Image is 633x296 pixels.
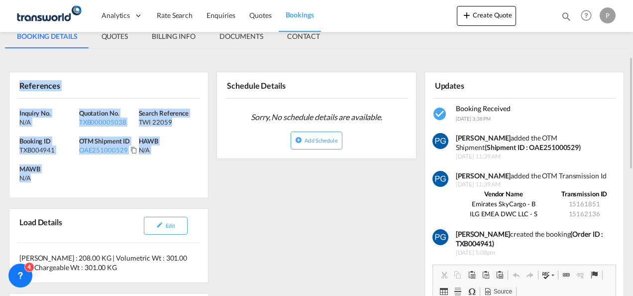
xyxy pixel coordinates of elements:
a: Paste from Word [493,269,507,282]
div: N/A [139,146,199,154]
strong: [PERSON_NAME] [456,134,511,142]
span: [DATE] 3:38 PM [456,116,491,122]
button: icon-plus 400-fgCreate Quote [457,6,516,26]
div: icon-magnify [561,11,572,26]
md-tab-item: BOOKING DETAILS [5,24,90,48]
div: [PERSON_NAME] : 208.00 KG | Volumetric Wt : 301.00 KG | Chargeable Wt : 301.00 KG [9,243,208,283]
span: Booking Received [456,104,511,113]
md-icon: icon-magnify [561,11,572,22]
strong: Vendor Name [484,190,523,198]
span: Sorry, No schedule details are available. [247,108,386,127]
div: P [600,7,616,23]
body: Editor, editor8 [10,10,173,20]
img: f753ae806dec11f0841701cdfdf085c0.png [15,4,82,27]
md-icon: icon-checkbox-marked-circle [432,106,448,122]
span: [DATE] 5:08pm [456,249,617,257]
span: Add Schedule [305,137,337,144]
div: added the OTM Transmission Id [456,171,617,181]
md-icon: icon-plus 400-fg [461,9,473,21]
div: created the booking [456,229,617,249]
md-tab-item: DOCUMENTS [208,24,275,48]
md-tab-item: CONTACT [275,24,332,48]
span: OTM Shipment ID [79,137,130,145]
md-tab-item: QUOTES [90,24,140,48]
span: Inquiry No. [19,109,51,117]
a: Unlink [573,269,587,282]
span: Quotes [249,11,271,19]
span: Analytics [102,10,130,20]
button: icon-pencilEdit [144,217,188,235]
span: Rate Search [157,11,193,19]
span: Booking ID [19,137,51,145]
img: vm11kgAAAAZJREFUAwCWHwimzl+9jgAAAABJRU5ErkJggg== [432,133,448,149]
div: Updates [432,76,523,94]
td: Emirates SkyCargo - B [456,199,552,209]
div: TXB000005038 [79,118,136,127]
a: Cut (Ctrl+X) [437,269,451,282]
strong: Transmission ID [561,190,608,198]
span: Help [578,7,595,24]
td: 15161851 [551,199,617,209]
td: 15162136 [551,209,617,219]
a: Undo (Ctrl+Z) [509,269,523,282]
a: Redo (Ctrl+Y) [523,269,537,282]
md-icon: icon-pencil [156,221,163,228]
a: Spell Check As You Type [539,269,557,282]
span: [DATE] 11:39 AM [456,152,617,161]
span: Quotation No. [79,109,119,117]
strong: (Shipment ID : OAE251000529) [485,143,581,151]
span: HAWB [139,137,159,145]
md-icon: icon-plus-circle [295,137,302,144]
img: vm11kgAAAAZJREFUAwCWHwimzl+9jgAAAABJRU5ErkJggg== [432,229,448,245]
md-pagination-wrapper: Use the left and right arrow keys to navigate between tabs [5,24,332,48]
td: ILG EMEA DWC LLC - S [456,209,552,219]
div: Load Details [17,213,66,239]
span: Source [492,288,512,296]
a: Link (Ctrl+K) [559,269,573,282]
div: N/A [19,118,77,127]
a: Copy (Ctrl+C) [451,269,465,282]
md-icon: Click to Copy [130,147,137,153]
div: TXB004941 [19,146,77,154]
img: vm11kgAAAAZJREFUAwCWHwimzl+9jgAAAABJRU5ErkJggg== [432,171,448,187]
md-tab-item: BILLING INFO [140,24,208,48]
div: References [17,76,107,94]
span: Edit [166,222,175,229]
span: Bookings [286,10,314,19]
span: [DATE] 11:39 AM [456,180,617,189]
a: Anchor [587,269,601,282]
div: added the OTM Shipment [456,133,617,152]
button: icon-plus-circleAdd Schedule [291,132,342,149]
div: Schedule Details [224,76,315,94]
a: Paste as plain text (Ctrl+Shift+V) [479,269,493,282]
strong: [PERSON_NAME] [456,171,511,180]
span: Enquiries [207,11,235,19]
a: Paste (Ctrl+V) [465,269,479,282]
div: N/A [19,173,31,182]
div: OAE251000529 [79,146,128,154]
b: [PERSON_NAME] [456,230,511,238]
div: TWI 22059 [139,118,196,127]
span: MAWB [19,165,40,173]
span: Search Reference [139,109,189,117]
div: Help [578,7,600,25]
